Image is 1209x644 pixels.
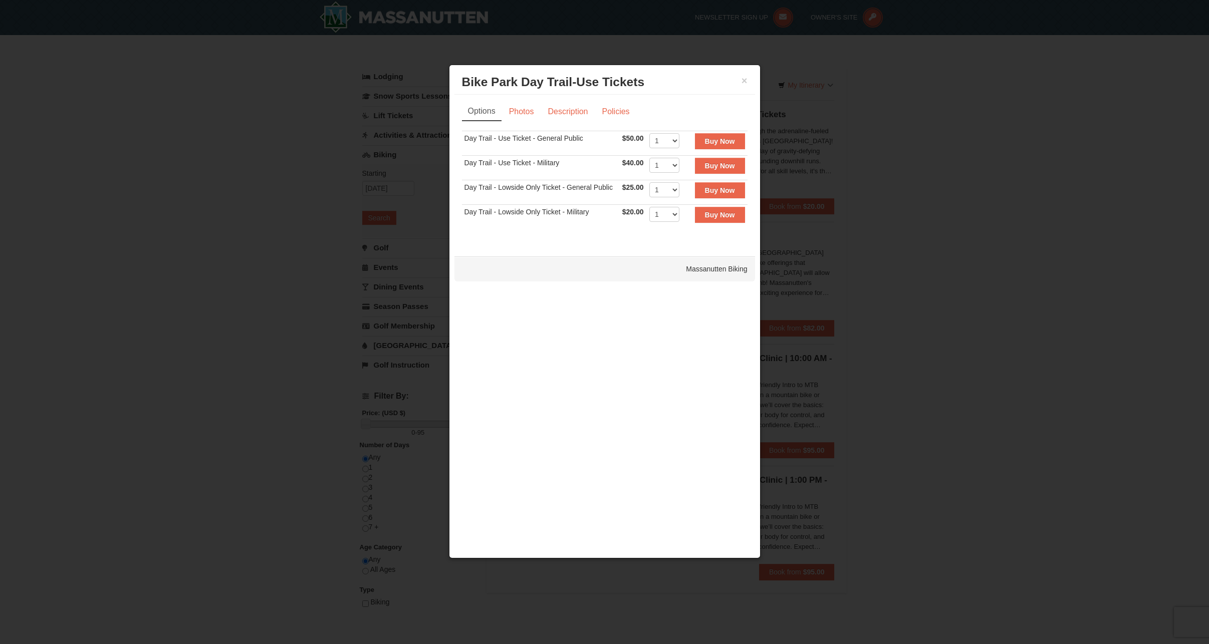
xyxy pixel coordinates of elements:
[462,180,620,204] td: Day Trail - Lowside Only Ticket - General Public
[705,162,735,170] strong: Buy Now
[622,134,644,142] span: $50.00
[705,137,735,145] strong: Buy Now
[695,207,745,223] button: Buy Now
[622,159,644,167] span: $40.00
[622,208,644,216] span: $20.00
[705,211,735,219] strong: Buy Now
[462,75,748,90] h3: Bike Park Day Trail-Use Tickets
[705,186,735,194] strong: Buy Now
[462,204,620,229] td: Day Trail - Lowside Only Ticket - Military
[695,133,745,149] button: Buy Now
[742,76,748,86] button: ×
[462,155,620,180] td: Day Trail - Use Ticket - Military
[454,256,755,281] div: Massanutten Biking
[462,131,620,155] td: Day Trail - Use Ticket - General Public
[695,158,745,174] button: Buy Now
[541,102,594,121] a: Description
[503,102,541,121] a: Photos
[595,102,636,121] a: Policies
[695,182,745,198] button: Buy Now
[622,183,644,191] span: $25.00
[462,102,502,121] a: Options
